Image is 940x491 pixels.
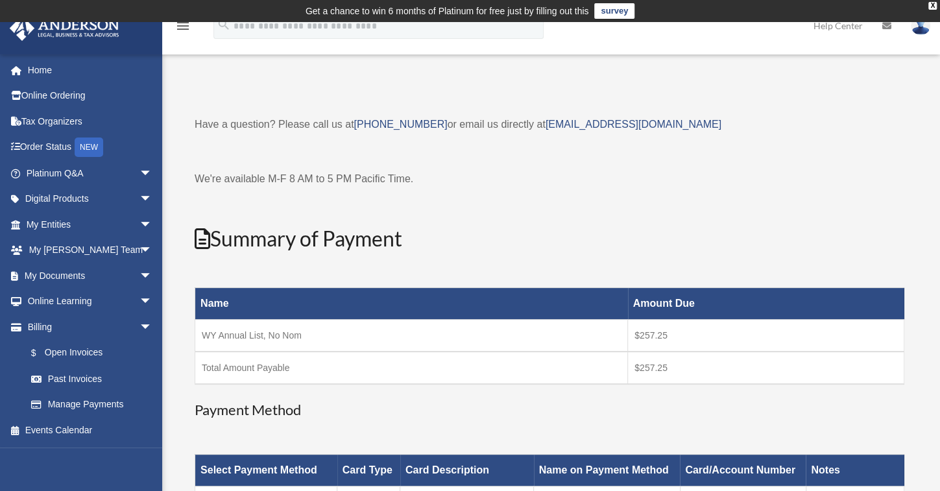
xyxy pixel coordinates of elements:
a: Digital Productsarrow_drop_down [9,186,172,212]
a: Home [9,57,172,83]
th: Card Description [400,455,534,486]
td: Total Amount Payable [195,352,628,384]
th: Select Payment Method [195,455,337,486]
td: WY Annual List, No Nom [195,320,628,352]
a: $Open Invoices [18,340,159,366]
td: $257.25 [628,320,904,352]
a: [PHONE_NUMBER] [354,119,447,130]
i: search [217,18,231,32]
img: User Pic [911,16,930,35]
div: close [928,2,937,10]
th: Notes [806,455,904,486]
h3: Payment Method [195,400,904,420]
span: arrow_drop_down [139,186,165,213]
span: arrow_drop_down [139,211,165,238]
a: Billingarrow_drop_down [9,314,165,340]
a: My Documentsarrow_drop_down [9,263,172,289]
a: Order StatusNEW [9,134,172,161]
a: My Entitiesarrow_drop_down [9,211,172,237]
span: arrow_drop_down [139,263,165,289]
a: Manage Payments [18,392,165,418]
a: menu [175,23,191,34]
a: Events Calendar [9,417,172,443]
span: arrow_drop_down [139,314,165,341]
span: arrow_drop_down [139,160,165,187]
a: Tax Organizers [9,108,172,134]
h2: Summary of Payment [195,224,904,254]
span: $ [38,345,45,361]
a: Online Ordering [9,83,172,109]
a: Online Learningarrow_drop_down [9,289,172,315]
td: $257.25 [628,352,904,384]
a: My [PERSON_NAME] Teamarrow_drop_down [9,237,172,263]
th: Name on Payment Method [534,455,681,486]
span: arrow_drop_down [139,237,165,264]
a: [EMAIL_ADDRESS][DOMAIN_NAME] [546,119,721,130]
span: arrow_drop_down [139,289,165,315]
a: Platinum Q&Aarrow_drop_down [9,160,172,186]
a: survey [594,3,634,19]
th: Name [195,288,628,320]
i: menu [175,18,191,34]
p: Have a question? Please call us at or email us directly at [195,115,904,134]
div: NEW [75,138,103,157]
a: Past Invoices [18,366,165,392]
th: Card/Account Number [680,455,806,486]
div: Get a chance to win 6 months of Platinum for free just by filling out this [306,3,589,19]
th: Card Type [337,455,400,486]
img: Anderson Advisors Platinum Portal [6,16,123,41]
p: We're available M-F 8 AM to 5 PM Pacific Time. [195,170,904,188]
th: Amount Due [628,288,904,320]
